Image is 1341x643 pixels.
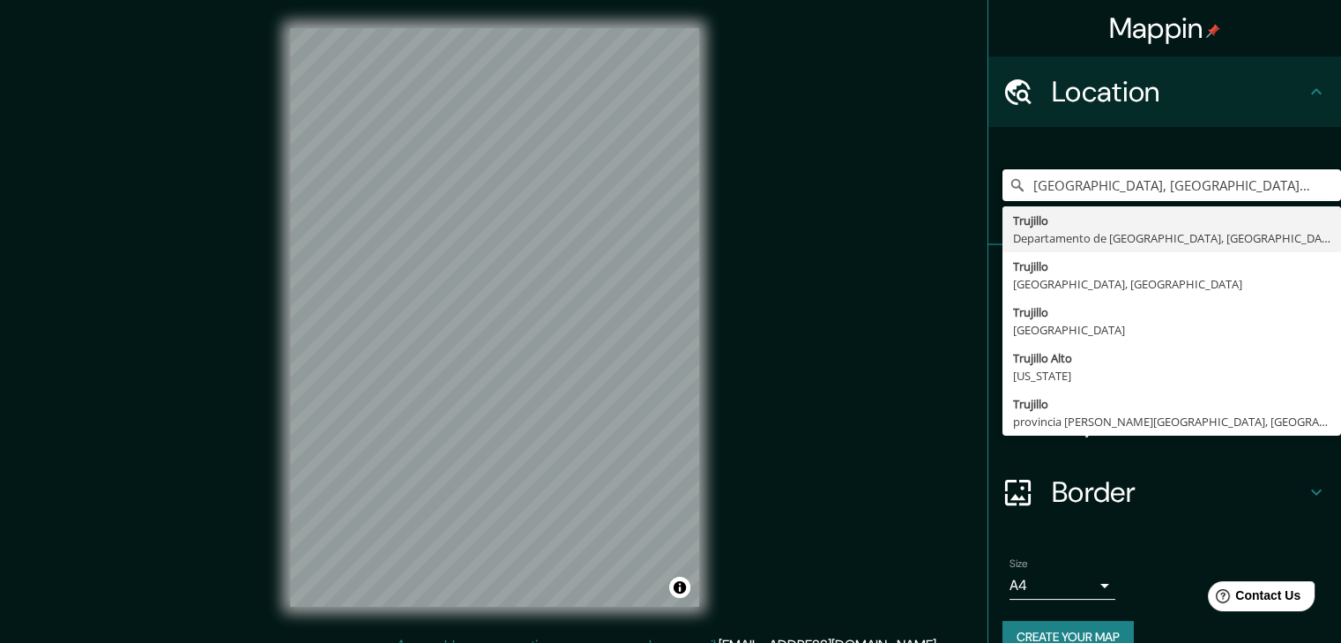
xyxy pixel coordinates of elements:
[669,577,690,598] button: Toggle attribution
[1013,413,1330,430] div: provincia [PERSON_NAME][GEOGRAPHIC_DATA], [GEOGRAPHIC_DATA]
[290,28,699,607] canvas: Map
[988,386,1341,457] div: Layout
[1184,574,1322,624] iframe: Help widget launcher
[988,56,1341,127] div: Location
[1206,24,1220,38] img: pin-icon.png
[1013,395,1330,413] div: Trujillo
[1013,349,1330,367] div: Trujillo Alto
[1002,169,1341,201] input: Pick your city or area
[1013,303,1330,321] div: Trujillo
[1009,557,1028,572] label: Size
[1009,572,1115,600] div: A4
[1013,212,1330,229] div: Trujillo
[1052,74,1306,109] h4: Location
[1013,258,1330,275] div: Trujillo
[1013,367,1330,385] div: [US_STATE]
[1052,475,1306,510] h4: Border
[988,245,1341,316] div: Pins
[988,316,1341,386] div: Style
[1109,11,1221,46] h4: Mappin
[1013,321,1330,339] div: [GEOGRAPHIC_DATA]
[988,457,1341,527] div: Border
[1013,275,1330,293] div: [GEOGRAPHIC_DATA], [GEOGRAPHIC_DATA]
[1013,229,1330,247] div: Departamento de [GEOGRAPHIC_DATA], [GEOGRAPHIC_DATA]
[1052,404,1306,439] h4: Layout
